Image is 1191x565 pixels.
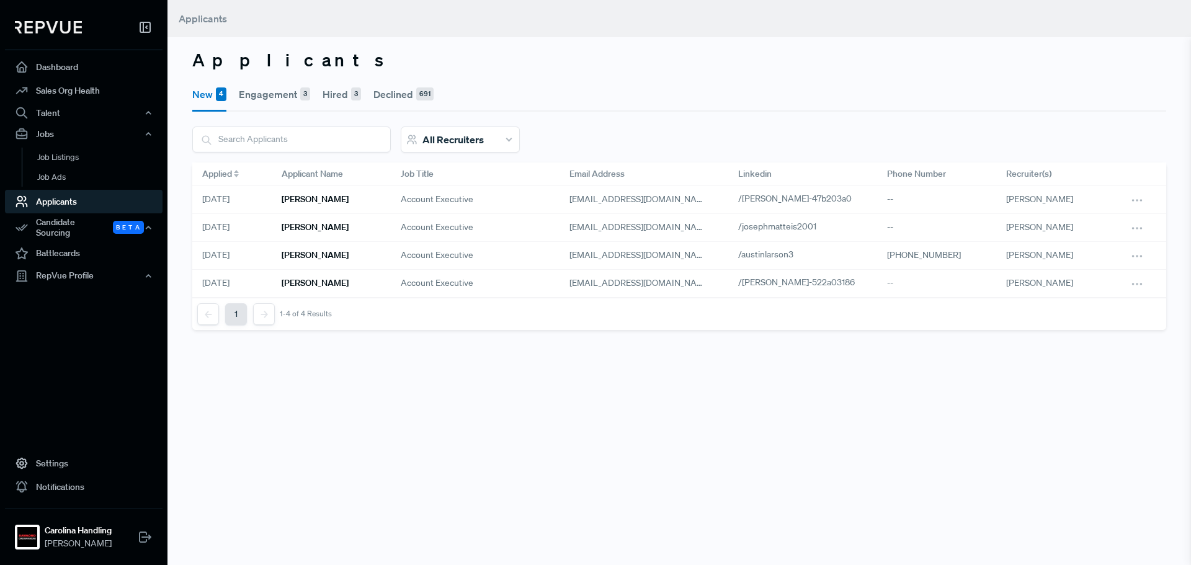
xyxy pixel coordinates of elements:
span: Email Address [569,167,625,180]
h3: Applicants [192,50,1166,71]
span: [EMAIL_ADDRESS][DOMAIN_NAME] [569,277,711,288]
span: Account Executive [401,221,473,234]
span: All Recruiters [422,133,484,146]
img: RepVue [15,21,82,33]
div: -- [877,270,996,298]
span: /austinlarson3 [738,249,793,260]
strong: Carolina Handling [45,524,112,537]
span: [PERSON_NAME] [1006,277,1073,288]
span: Account Executive [401,277,473,290]
span: Account Executive [401,193,473,206]
span: [PERSON_NAME] [1006,221,1073,233]
button: Candidate Sourcing Beta [5,213,163,242]
span: Applicant Name [282,167,343,180]
a: /[PERSON_NAME]-522a03186 [738,277,869,288]
div: [DATE] [192,242,272,270]
span: Applicants [179,12,227,25]
nav: pagination [197,303,332,325]
span: Recruiter(s) [1006,167,1051,180]
a: Carolina HandlingCarolina Handling[PERSON_NAME] [5,509,163,555]
div: [PHONE_NUMBER] [877,242,996,270]
span: Phone Number [887,167,946,180]
input: Search Applicants [193,127,390,151]
div: Candidate Sourcing [5,213,163,242]
a: Sales Org Health [5,79,163,102]
a: Notifications [5,475,163,499]
a: Applicants [5,190,163,213]
button: RepVue Profile [5,265,163,287]
span: [PERSON_NAME] [45,537,112,550]
a: Settings [5,452,163,475]
span: Account Executive [401,249,473,262]
button: Talent [5,102,163,123]
h6: [PERSON_NAME] [282,250,349,260]
div: [DATE] [192,214,272,242]
div: Toggle SortBy [192,162,272,186]
span: [EMAIL_ADDRESS][DOMAIN_NAME] [569,194,711,205]
span: /[PERSON_NAME]-522a03186 [738,277,855,288]
a: Job Listings [22,148,179,167]
a: /[PERSON_NAME]-47b203a0 [738,193,866,204]
span: Applied [202,167,232,180]
div: 691 [416,87,434,101]
h6: [PERSON_NAME] [282,278,349,288]
span: /josephmatteis2001 [738,221,816,232]
button: 1 [225,303,247,325]
span: Beta [113,221,144,234]
span: Job Title [401,167,434,180]
div: 3 [300,87,310,101]
div: -- [877,214,996,242]
a: /josephmatteis2001 [738,221,831,232]
div: [DATE] [192,270,272,298]
button: New4 [192,77,226,112]
button: Jobs [5,123,163,145]
button: Hired3 [323,77,361,112]
div: 1-4 of 4 Results [280,309,332,318]
button: Declined691 [373,77,434,112]
h6: [PERSON_NAME] [282,222,349,233]
img: Carolina Handling [17,527,37,547]
a: Dashboard [5,55,163,79]
a: /austinlarson3 [738,249,808,260]
a: Battlecards [5,242,163,265]
div: 4 [216,87,226,101]
span: [EMAIL_ADDRESS][DOMAIN_NAME] [569,249,711,260]
button: Engagement3 [239,77,310,112]
h6: [PERSON_NAME] [282,194,349,205]
div: 3 [351,87,361,101]
span: [PERSON_NAME] [1006,194,1073,205]
span: [EMAIL_ADDRESS][DOMAIN_NAME] [569,221,711,233]
button: Previous [197,303,219,325]
div: [DATE] [192,186,272,214]
button: Next [253,303,275,325]
a: Job Ads [22,167,179,187]
span: [PERSON_NAME] [1006,249,1073,260]
div: -- [877,186,996,214]
span: Linkedin [738,167,772,180]
span: /[PERSON_NAME]-47b203a0 [738,193,852,204]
